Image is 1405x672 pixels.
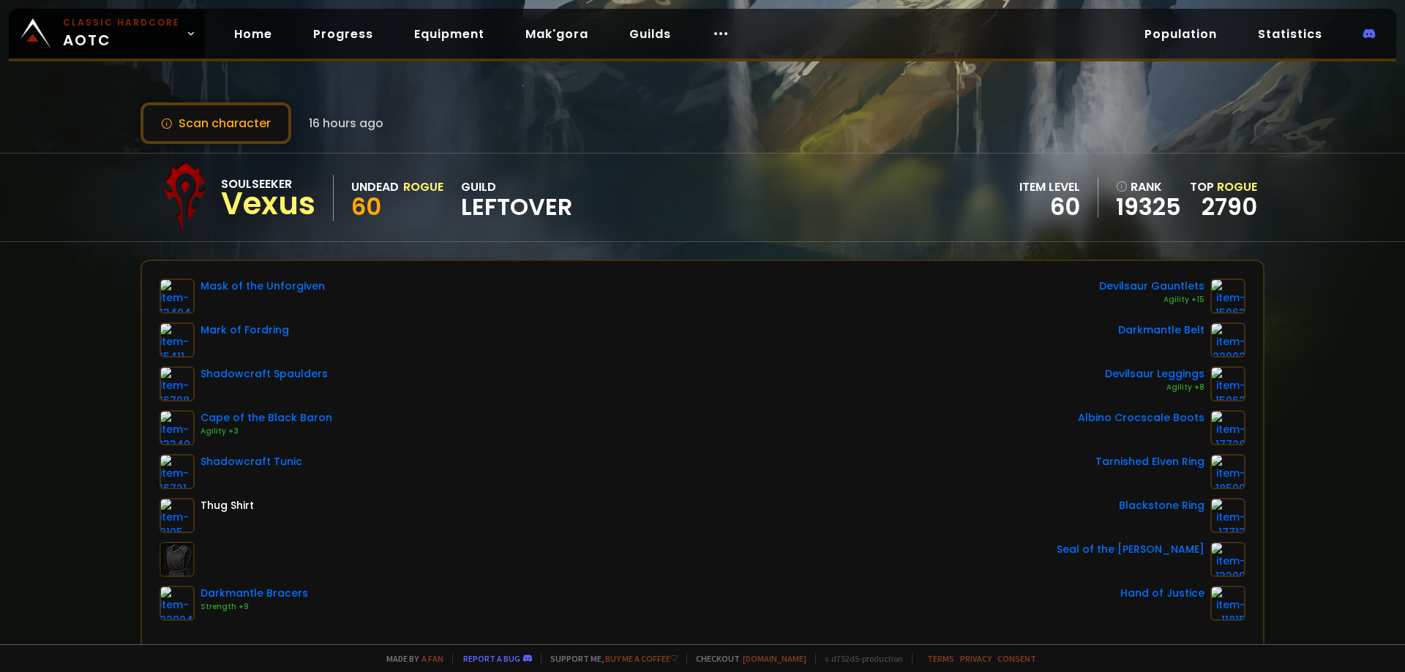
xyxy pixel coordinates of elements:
a: Report a bug [463,653,520,664]
img: item-15063 [1210,279,1245,314]
div: Mark of Fordring [201,322,289,338]
img: item-13404 [160,279,195,314]
div: Cape of the Black Baron [201,410,332,426]
div: Devilsaur Leggings [1105,366,1204,382]
img: item-11815 [1210,586,1245,621]
img: item-2105 [160,498,195,533]
img: item-15062 [1210,366,1245,401]
span: Rogue [1217,178,1257,195]
img: item-13340 [160,410,195,445]
img: item-17728 [1210,410,1245,445]
a: a fan [421,653,443,664]
div: Shadowcraft Spaulders [201,366,328,382]
div: Vexus [221,193,315,215]
img: item-22002 [1210,322,1245,358]
span: Made by [378,653,443,664]
div: 60 [1019,196,1080,218]
a: Mak'gora [514,19,600,49]
img: item-16708 [160,366,195,401]
div: Albino Crocscale Boots [1078,410,1204,426]
div: Top [1190,178,1257,196]
div: Tarnished Elven Ring [1095,454,1204,469]
div: Darkmantle Belt [1118,322,1204,338]
img: item-13209 [1210,542,1245,577]
span: 16 hours ago [309,114,383,132]
div: Agility +3 [201,426,332,437]
a: Home [222,19,284,49]
div: Darkmantle Bracers [201,586,308,601]
a: Guilds [618,19,683,49]
span: v. d752d5 - production [815,653,903,664]
a: Privacy [960,653,992,664]
div: Devilsaur Gauntlets [1099,279,1204,294]
span: Support me, [541,653,678,664]
span: 60 [351,190,381,223]
a: Consent [997,653,1036,664]
span: AOTC [63,16,180,51]
a: Terms [927,653,954,664]
a: Population [1133,19,1229,49]
img: item-15411 [160,322,195,358]
img: item-17713 [1210,498,1245,533]
div: guild [461,178,572,218]
a: Equipment [402,19,496,49]
div: Shadowcraft Tunic [201,454,302,469]
div: Soulseeker [221,175,315,193]
a: Buy me a coffee [605,653,678,664]
a: Classic HardcoreAOTC [9,9,205,58]
div: Agility +15 [1099,294,1204,306]
img: item-16721 [160,454,195,489]
img: item-18500 [1210,454,1245,489]
a: Progress [301,19,385,49]
div: Strength +9 [201,601,308,613]
button: Scan character [140,102,291,144]
div: Agility +8 [1105,382,1204,393]
div: Mask of the Unforgiven [201,279,325,294]
div: rank [1116,178,1181,196]
div: Blackstone Ring [1119,498,1204,513]
div: Seal of the [PERSON_NAME] [1057,542,1204,557]
div: Thug Shirt [201,498,254,513]
img: item-22004 [160,586,195,621]
span: Checkout [686,653,806,664]
a: 2790 [1202,190,1257,223]
small: Classic Hardcore [63,16,180,29]
span: LEFTOVER [461,196,572,218]
div: Hand of Justice [1120,586,1204,601]
div: Rogue [403,178,443,196]
div: Undead [351,178,399,196]
div: item level [1019,178,1080,196]
a: Statistics [1246,19,1334,49]
a: 19325 [1116,196,1181,218]
a: [DOMAIN_NAME] [743,653,806,664]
